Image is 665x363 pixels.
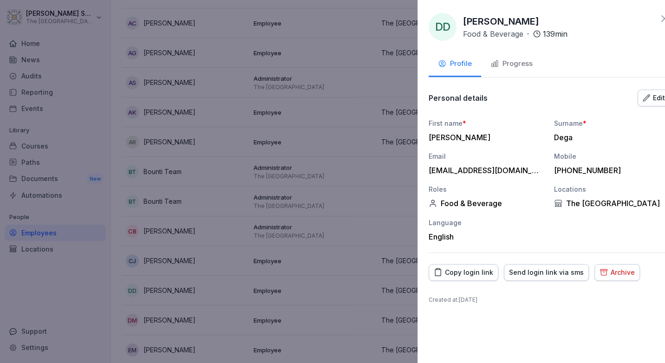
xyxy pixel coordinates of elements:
[643,93,665,103] div: Edit
[429,13,456,41] div: DD
[463,28,523,39] p: Food & Beverage
[429,199,545,208] div: Food & Beverage
[429,118,545,128] div: First name
[434,267,493,278] div: Copy login link
[543,28,567,39] p: 139 min
[429,232,545,241] div: English
[429,93,488,103] p: Personal details
[429,166,540,175] div: [EMAIL_ADDRESS][DOMAIN_NAME]
[594,264,640,281] button: Archive
[429,52,481,77] button: Profile
[463,28,567,39] div: ·
[504,264,589,281] button: Send login link via sms
[429,151,545,161] div: Email
[463,14,539,28] p: [PERSON_NAME]
[429,218,545,227] div: Language
[490,58,533,69] div: Progress
[600,267,635,278] div: Archive
[438,58,472,69] div: Profile
[429,184,545,194] div: Roles
[509,267,584,278] div: Send login link via sms
[481,52,542,77] button: Progress
[429,264,498,281] button: Copy login link
[429,133,540,142] div: [PERSON_NAME]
